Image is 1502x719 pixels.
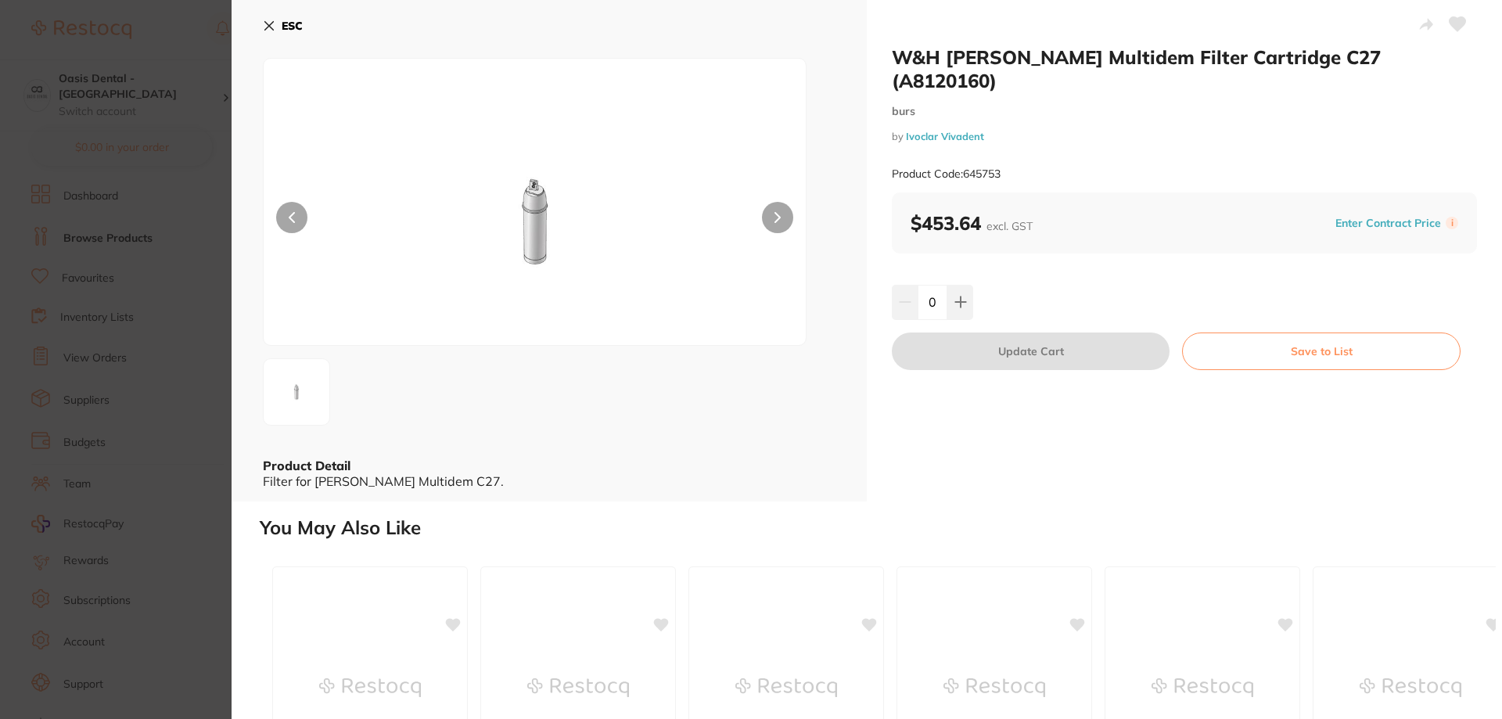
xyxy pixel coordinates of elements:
span: excl. GST [986,219,1033,233]
img: LWpwZw [372,98,698,345]
b: $453.64 [911,211,1033,235]
a: Ivoclar Vivadent [906,130,984,142]
button: Update Cart [892,333,1170,370]
small: by [892,131,1477,142]
small: burs [892,105,1477,118]
b: ESC [282,19,303,33]
b: Product Detail [263,458,350,473]
h2: You May Also Like [260,517,1496,539]
small: Product Code: 645753 [892,167,1001,181]
label: i [1446,217,1458,229]
button: ESC [263,13,303,39]
h2: W&H [PERSON_NAME] Multidem Filter Cartridge C27 (A8120160) [892,45,1477,92]
button: Enter Contract Price [1331,216,1446,231]
img: LWpwZw [268,364,325,420]
div: Filter for [PERSON_NAME] Multidem C27. [263,474,835,488]
button: Save to List [1182,333,1461,370]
